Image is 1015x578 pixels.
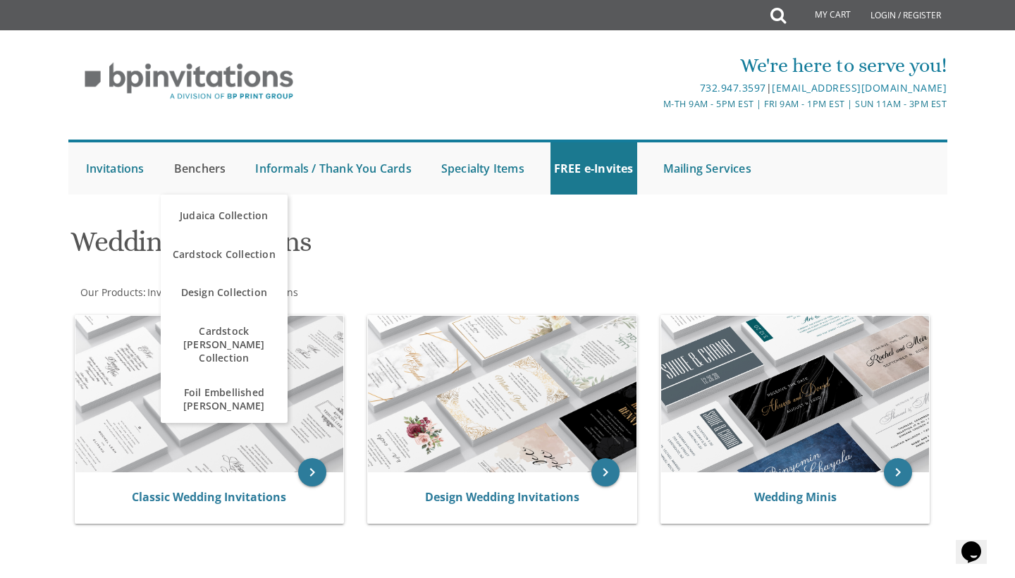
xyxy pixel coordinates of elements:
[298,458,326,486] a: keyboard_arrow_right
[75,316,344,472] img: Classic Wedding Invitations
[164,240,284,268] span: Cardstock Collection
[146,285,197,299] a: Invitations
[438,142,528,195] a: Specialty Items
[362,80,947,97] div: |
[550,142,637,195] a: FREE e-Invites
[660,142,755,195] a: Mailing Services
[362,51,947,80] div: We're here to serve you!
[164,379,284,419] span: Foil Embellished [PERSON_NAME]
[161,237,288,271] a: Cardstock Collection
[161,375,288,423] a: Foil Embellished [PERSON_NAME]
[82,142,148,195] a: Invitations
[661,316,930,472] img: Wedding Minis
[362,97,947,111] div: M-Th 9am - 5pm EST | Fri 9am - 1pm EST | Sun 11am - 3pm EST
[956,522,1001,564] iframe: chat widget
[79,285,143,299] a: Our Products
[252,142,414,195] a: Informals / Thank You Cards
[772,81,947,94] a: [EMAIL_ADDRESS][DOMAIN_NAME]
[161,271,288,314] a: Design Collection
[700,81,766,94] a: 732.947.3597
[68,285,508,300] div: :
[161,314,288,375] a: Cardstock [PERSON_NAME] Collection
[147,285,197,299] span: Invitations
[171,142,230,195] a: Benchers
[785,1,861,30] a: My Cart
[368,316,636,472] img: Design Wedding Invitations
[70,226,646,268] h1: Wedding Invitations
[161,195,288,237] a: Judaica Collection
[884,458,912,486] a: keyboard_arrow_right
[132,489,286,505] a: Classic Wedding Invitations
[591,458,620,486] a: keyboard_arrow_right
[164,317,284,371] span: Cardstock [PERSON_NAME] Collection
[754,489,837,505] a: Wedding Minis
[425,489,579,505] a: Design Wedding Invitations
[68,52,310,111] img: BP Invitation Loft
